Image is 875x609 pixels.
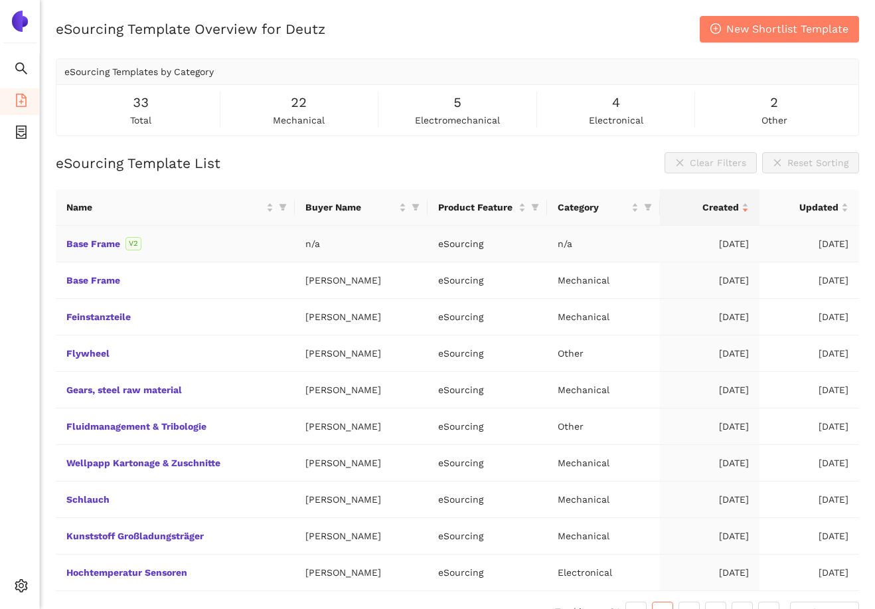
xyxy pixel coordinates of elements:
[295,335,428,372] td: [PERSON_NAME]
[547,372,660,408] td: Mechanical
[15,57,28,84] span: search
[660,299,759,335] td: [DATE]
[547,445,660,481] td: Mechanical
[56,19,325,39] h2: eSourcing Template Overview for Deutz
[759,226,859,262] td: [DATE]
[428,408,547,445] td: eSourcing
[9,11,31,32] img: Logo
[547,481,660,518] td: Mechanical
[295,408,428,445] td: [PERSON_NAME]
[428,335,547,372] td: eSourcing
[15,574,28,601] span: setting
[428,555,547,591] td: eSourcing
[759,372,859,408] td: [DATE]
[64,66,214,77] span: eSourcing Templates by Category
[409,197,422,217] span: filter
[759,445,859,481] td: [DATE]
[295,226,428,262] td: n/a
[558,200,629,215] span: Category
[428,189,547,226] th: this column's title is Product Feature,this column is sortable
[759,481,859,518] td: [DATE]
[726,21,848,37] span: New Shortlist Template
[15,89,28,116] span: file-add
[528,197,542,217] span: filter
[665,152,757,173] button: closeClear Filters
[295,445,428,481] td: [PERSON_NAME]
[759,299,859,335] td: [DATE]
[428,481,547,518] td: eSourcing
[759,555,859,591] td: [DATE]
[660,335,759,372] td: [DATE]
[759,189,859,226] th: this column's title is Updated,this column is sortable
[295,189,428,226] th: this column's title is Buyer Name,this column is sortable
[547,408,660,445] td: Other
[291,92,307,113] span: 22
[66,200,264,215] span: Name
[641,197,655,217] span: filter
[700,16,859,43] button: plus-circleNew Shortlist Template
[547,226,660,262] td: n/a
[133,92,149,113] span: 33
[660,445,759,481] td: [DATE]
[305,200,396,215] span: Buyer Name
[710,23,721,36] span: plus-circle
[56,153,220,173] h2: eSourcing Template List
[660,226,759,262] td: [DATE]
[295,555,428,591] td: [PERSON_NAME]
[428,372,547,408] td: eSourcing
[762,152,859,173] button: closeReset Sorting
[660,481,759,518] td: [DATE]
[273,113,325,128] span: mechanical
[453,92,461,113] span: 5
[759,518,859,555] td: [DATE]
[130,113,151,128] span: total
[56,189,295,226] th: this column's title is Name,this column is sortable
[279,203,287,211] span: filter
[660,408,759,445] td: [DATE]
[660,372,759,408] td: [DATE]
[761,113,787,128] span: other
[660,518,759,555] td: [DATE]
[660,555,759,591] td: [DATE]
[428,445,547,481] td: eSourcing
[295,518,428,555] td: [PERSON_NAME]
[644,203,652,211] span: filter
[770,200,838,215] span: Updated
[15,121,28,147] span: container
[428,226,547,262] td: eSourcing
[660,262,759,299] td: [DATE]
[438,200,516,215] span: Product Feature
[547,555,660,591] td: Electronical
[671,200,739,215] span: Created
[759,408,859,445] td: [DATE]
[428,299,547,335] td: eSourcing
[547,262,660,299] td: Mechanical
[589,113,643,128] span: electronical
[547,518,660,555] td: Mechanical
[415,113,500,128] span: electromechanical
[295,481,428,518] td: [PERSON_NAME]
[276,197,289,217] span: filter
[547,189,660,226] th: this column's title is Category,this column is sortable
[547,335,660,372] td: Other
[759,335,859,372] td: [DATE]
[412,203,420,211] span: filter
[125,237,141,250] span: V2
[295,372,428,408] td: [PERSON_NAME]
[531,203,539,211] span: filter
[428,518,547,555] td: eSourcing
[295,299,428,335] td: [PERSON_NAME]
[759,262,859,299] td: [DATE]
[295,262,428,299] td: [PERSON_NAME]
[547,299,660,335] td: Mechanical
[770,92,778,113] span: 2
[428,262,547,299] td: eSourcing
[612,92,620,113] span: 4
